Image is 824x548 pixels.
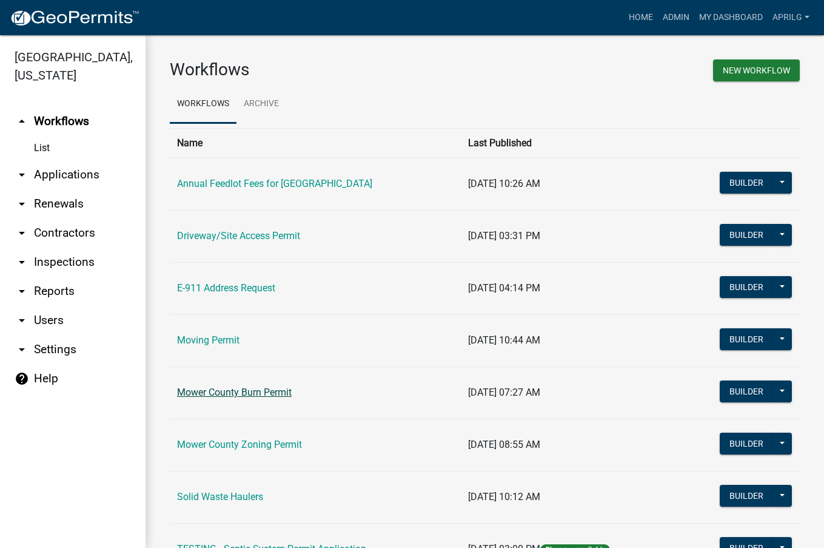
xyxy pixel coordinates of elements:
[170,85,236,124] a: Workflows
[177,178,372,189] a: Annual Feedlot Fees for [GEOGRAPHIC_DATA]
[236,85,286,124] a: Archive
[720,276,773,298] button: Builder
[713,59,800,81] button: New Workflow
[720,381,773,402] button: Builder
[720,485,773,507] button: Builder
[468,491,540,502] span: [DATE] 10:12 AM
[468,282,540,294] span: [DATE] 04:14 PM
[624,6,658,29] a: Home
[177,491,263,502] a: Solid Waste Haulers
[15,371,29,386] i: help
[15,226,29,240] i: arrow_drop_down
[15,197,29,211] i: arrow_drop_down
[768,6,814,29] a: aprilg
[468,387,540,398] span: [DATE] 07:27 AM
[15,114,29,129] i: arrow_drop_up
[170,59,476,80] h3: Workflows
[468,439,540,450] span: [DATE] 08:55 AM
[468,178,540,189] span: [DATE] 10:26 AM
[468,230,540,242] span: [DATE] 03:31 PM
[177,439,302,450] a: Mower County Zoning Permit
[177,334,239,346] a: Moving Permit
[720,224,773,246] button: Builder
[15,167,29,182] i: arrow_drop_down
[694,6,768,29] a: My Dashboard
[177,230,300,242] a: Driveway/Site Access Permit
[15,284,29,299] i: arrow_drop_down
[720,433,773,455] button: Builder
[15,313,29,328] i: arrow_drop_down
[720,328,773,350] button: Builder
[177,387,292,398] a: Mower County Burn Permit
[658,6,694,29] a: Admin
[15,342,29,357] i: arrow_drop_down
[468,334,540,346] span: [DATE] 10:44 AM
[720,172,773,194] button: Builder
[177,282,275,294] a: E-911 Address Request
[461,128,677,158] th: Last Published
[170,128,461,158] th: Name
[15,255,29,269] i: arrow_drop_down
